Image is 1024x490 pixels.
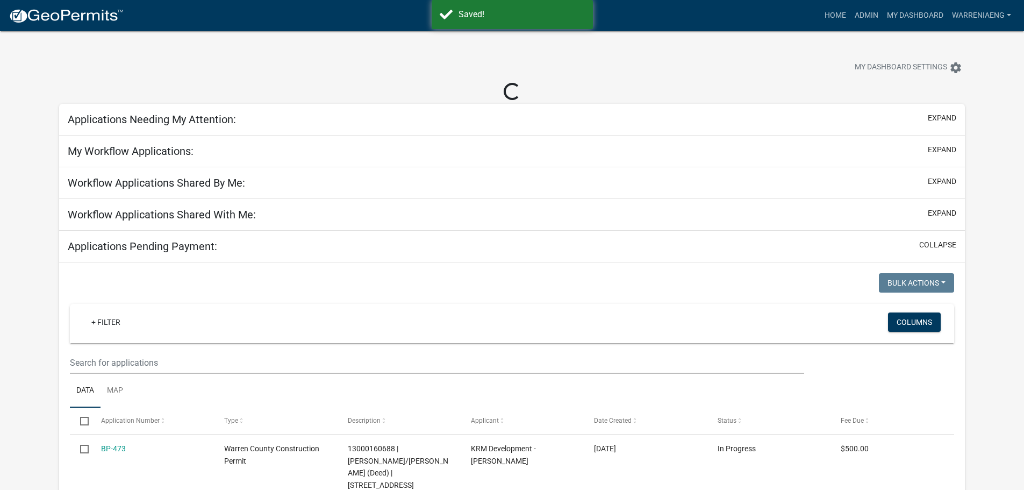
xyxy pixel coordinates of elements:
[214,408,337,434] datatable-header-cell: Type
[846,57,971,78] button: My Dashboard Settingssettings
[471,444,536,465] span: KRM Development - Tracie Burrell
[70,408,90,434] datatable-header-cell: Select
[70,374,101,408] a: Data
[348,417,381,424] span: Description
[101,374,130,408] a: Map
[949,61,962,74] i: settings
[594,417,632,424] span: Date Created
[855,61,947,74] span: My Dashboard Settings
[68,113,236,126] h5: Applications Needing My Attention:
[68,145,194,158] h5: My Workflow Applications:
[888,313,941,332] button: Columns
[461,408,584,434] datatable-header-cell: Applicant
[928,176,956,187] button: expand
[830,408,954,434] datatable-header-cell: Fee Due
[68,240,217,253] h5: Applications Pending Payment:
[841,444,869,453] span: $500.00
[594,444,616,453] span: 10/13/2025
[928,208,956,219] button: expand
[850,5,883,26] a: Admin
[707,408,830,434] datatable-header-cell: Status
[224,417,238,424] span: Type
[820,5,850,26] a: Home
[459,8,585,21] div: Saved!
[101,417,160,424] span: Application Number
[584,408,707,434] datatable-header-cell: Date Created
[471,417,499,424] span: Applicant
[718,417,736,424] span: Status
[70,352,804,374] input: Search for applications
[101,444,126,453] a: BP-473
[337,408,460,434] datatable-header-cell: Description
[948,5,1015,26] a: WarrenIAEng
[83,313,129,332] a: + Filter
[928,144,956,155] button: expand
[224,444,319,465] span: Warren County Construction Permit
[841,417,864,424] span: Fee Due
[91,408,214,434] datatable-header-cell: Application Number
[879,273,954,293] button: Bulk Actions
[883,5,948,26] a: My Dashboard
[68,208,256,221] h5: Workflow Applications Shared With Me:
[718,444,756,453] span: In Progress
[68,176,245,189] h5: Workflow Applications Shared By Me:
[919,239,956,251] button: collapse
[928,112,956,124] button: expand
